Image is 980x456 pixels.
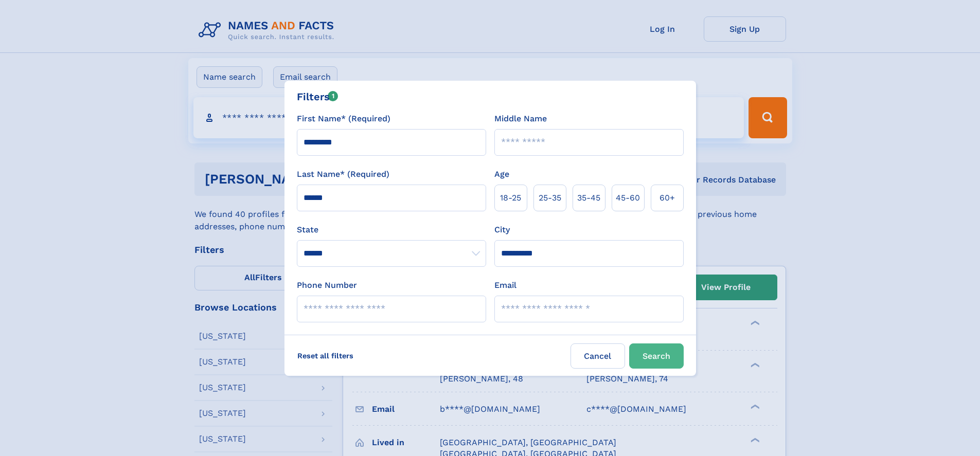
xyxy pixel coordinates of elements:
span: 45‑60 [616,192,640,204]
button: Search [629,343,684,369]
div: Filters [297,89,338,104]
span: 60+ [660,192,675,204]
label: Phone Number [297,279,357,291]
label: City [494,224,510,236]
span: 18‑25 [500,192,521,204]
label: State [297,224,486,236]
label: Last Name* (Required) [297,168,389,180]
label: Middle Name [494,113,547,125]
label: Reset all filters [291,343,360,368]
label: Email [494,279,516,291]
label: Age [494,168,509,180]
span: 35‑45 [577,192,600,204]
label: First Name* (Required) [297,113,390,125]
span: 25‑35 [539,192,561,204]
label: Cancel [571,343,625,369]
